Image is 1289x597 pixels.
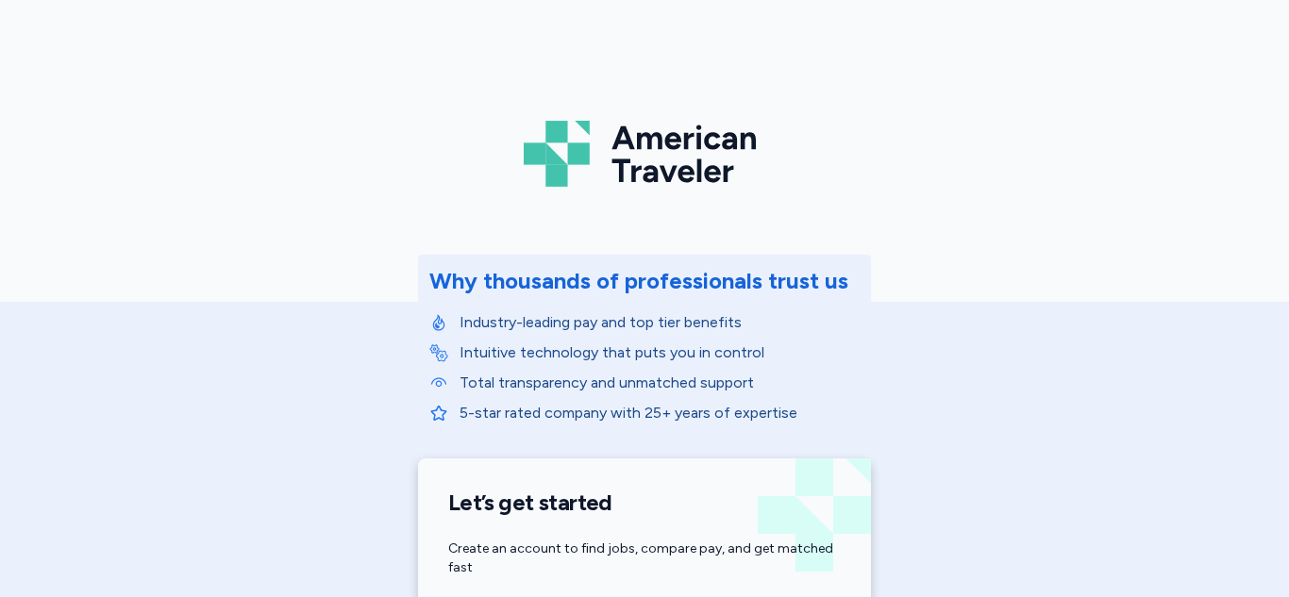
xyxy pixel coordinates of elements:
[448,539,841,577] div: Create an account to find jobs, compare pay, and get matched fast
[460,311,860,334] p: Industry-leading pay and top tier benefits
[429,266,848,296] div: Why thousands of professionals trust us
[460,341,860,364] p: Intuitive technology that puts you in control
[460,402,860,424] p: 5-star rated company with 25+ years of expertise
[460,372,860,394] p: Total transparency and unmatched support
[524,113,765,194] img: Logo
[448,489,841,517] h1: Let’s get started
